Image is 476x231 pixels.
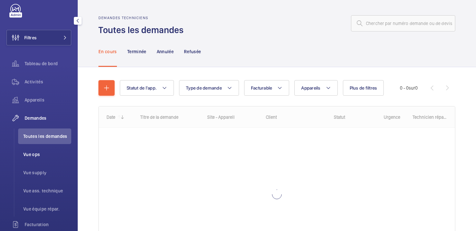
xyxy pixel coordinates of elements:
span: Vue ass. technique [23,188,71,194]
span: Appareils [301,85,320,91]
button: Facturable [244,80,289,96]
span: Tableau de bord [25,60,71,67]
span: Vue équipe répar. [23,206,71,212]
span: sur [409,85,415,91]
span: Appareils [25,97,71,103]
span: 0 - 0 0 [400,86,418,90]
button: Statut de l'app. [120,80,174,96]
span: Plus de filtres [350,85,377,91]
button: Filtres [6,30,71,45]
button: Type de demande [179,80,239,96]
span: Activités [25,79,71,85]
span: Vue supply [23,169,71,176]
span: Facturable [251,85,272,91]
input: Chercher par numéro demande ou de devis [351,15,455,31]
span: Toutes les demandes [23,133,71,140]
span: Statut de l'app. [127,85,157,91]
span: Demandes [25,115,71,121]
h1: Toutes les demandes [98,24,187,36]
span: Facturation [25,221,71,228]
p: Refusée [184,48,201,55]
p: En cours [98,48,117,55]
span: Vue ops [23,151,71,158]
p: Annulée [157,48,174,55]
span: Type de demande [186,85,222,91]
p: Terminée [127,48,146,55]
h2: Demandes techniciens [98,16,187,20]
span: Filtres [24,34,37,41]
button: Plus de filtres [343,80,384,96]
button: Appareils [294,80,337,96]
